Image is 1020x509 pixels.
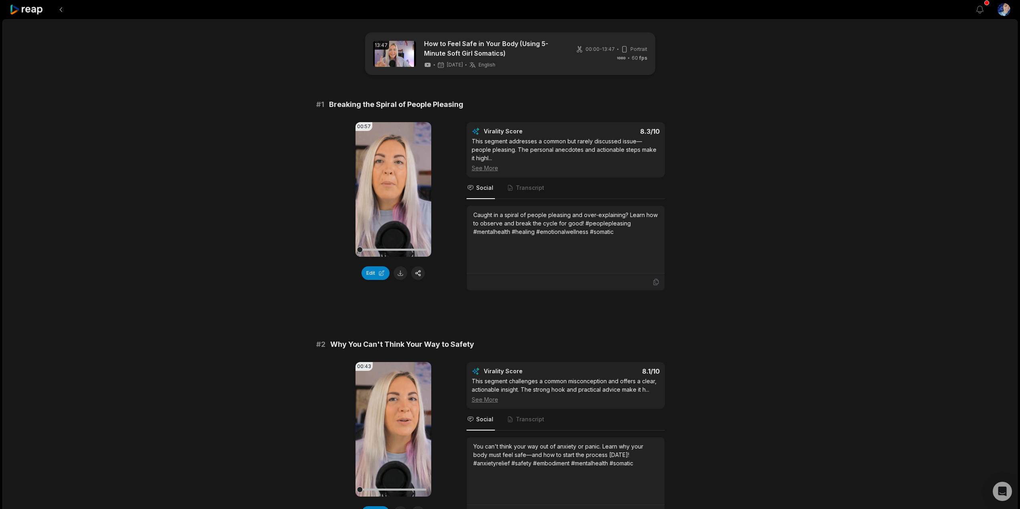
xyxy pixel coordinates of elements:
video: Your browser does not support mp4 format. [355,362,431,497]
div: See More [472,164,660,172]
div: This segment addresses a common but rarely discussed issue—people pleasing. The personal anecdote... [472,137,660,172]
span: Why You Can't Think Your Way to Safety [330,339,474,350]
div: Virality Score [484,127,570,135]
span: Social [476,184,493,192]
button: Edit [362,266,390,280]
div: 8.1 /10 [574,367,660,375]
video: Your browser does not support mp4 format. [355,122,431,257]
span: # 2 [316,339,325,350]
span: Transcript [516,415,544,423]
span: [DATE] [447,62,463,68]
span: # 1 [316,99,324,110]
nav: Tabs [467,409,665,431]
div: 8.3 /10 [574,127,660,135]
div: Virality Score [484,367,570,375]
span: Breaking the Spiral of People Pleasing [329,99,463,110]
span: Portrait [630,46,647,53]
div: Caught in a spiral of people pleasing and over-explaining? Learn how to observe and break the cyc... [473,211,658,236]
nav: Tabs [467,177,665,199]
div: You can't think your way out of anxiety or panic. Learn why your body must feel safe—and how to s... [473,442,658,467]
div: See More [472,395,660,404]
span: English [479,62,495,68]
span: 60 [632,54,647,62]
span: Social [476,415,493,423]
div: This segment challenges a common misconception and offers a clear, actionable insight. The strong... [472,377,660,404]
a: How to Feel Safe in Your Body (Using 5-Minute Soft Girl Somatics) [424,39,562,58]
div: Open Intercom Messenger [993,482,1012,501]
span: Transcript [516,184,544,192]
span: fps [639,55,647,61]
span: 00:00 - 13:47 [586,46,615,53]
